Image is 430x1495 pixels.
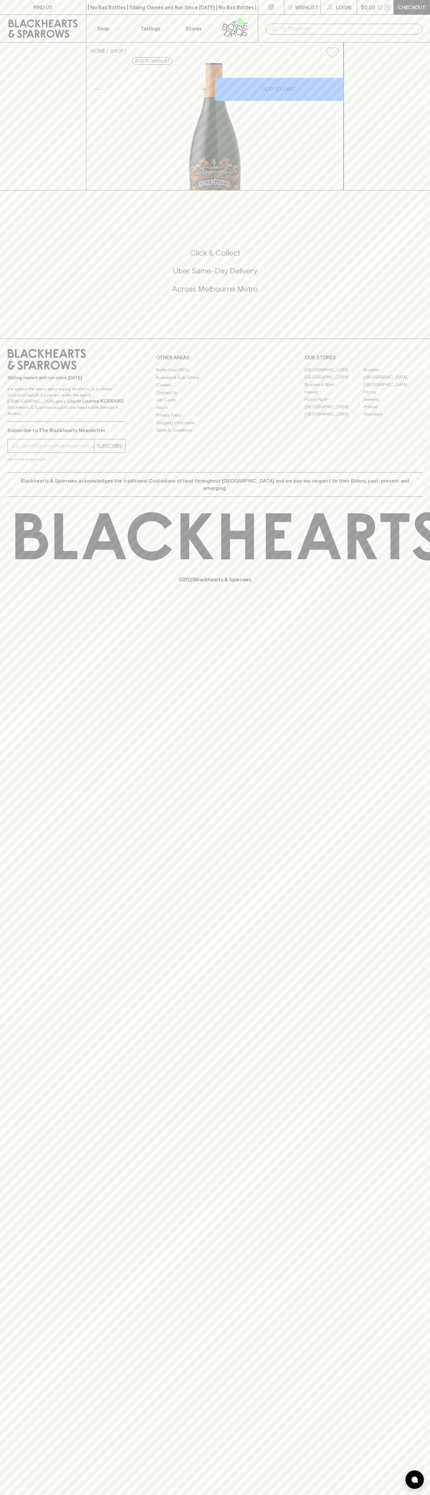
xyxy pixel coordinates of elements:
p: SUBSCRIBE [97,442,123,450]
a: Gift Cards [156,397,274,404]
h5: Click & Collect [7,248,423,258]
p: We will never spam you [7,456,125,462]
a: Business & Bulk Gifting [156,374,274,381]
p: Shop [97,25,109,32]
p: Subscribe to The Blackhearts Newsletter [7,427,125,434]
img: bubble-icon [412,1477,418,1483]
a: Privacy Policy [156,412,274,419]
a: [GEOGRAPHIC_DATA] [305,410,364,418]
p: Blackhearts & Sparrows acknowledges the traditional Custodians of land throughout [GEOGRAPHIC_DAT... [12,477,418,492]
p: OTHER AREAS [156,354,274,361]
p: ADD TO CART [263,86,296,93]
a: Geelong [364,396,423,403]
button: Add to wishlist [132,57,172,65]
a: Contact Us [156,389,274,396]
p: Stores [186,25,202,32]
a: Prahran [364,403,423,410]
button: Add to wishlist [324,45,341,61]
button: Shop [86,15,129,42]
a: HOME [91,48,105,54]
a: Elwood [305,388,364,396]
h5: Uber Same-Day Delivery [7,266,423,276]
a: Braddon [364,366,423,373]
a: Fitzroy [364,388,423,396]
p: Checkout [398,4,426,11]
p: $0.00 [361,4,376,11]
a: [GEOGRAPHIC_DATA] [364,381,423,388]
a: [GEOGRAPHIC_DATA] [305,373,364,381]
a: Thornbury [364,410,423,418]
input: e.g. jane@blackheartsandsparrows.com.au [12,441,94,451]
a: SHOP [110,48,123,54]
p: Login [336,4,351,11]
a: Shipping Information [156,419,274,426]
a: [GEOGRAPHIC_DATA] [305,366,364,373]
input: Try "Pinot noir" [280,24,418,34]
a: Careers [156,381,274,389]
h5: Across Melbourne Metro [7,284,423,294]
a: Fitzroy North [305,396,364,403]
a: [GEOGRAPHIC_DATA] [305,403,364,410]
p: Tastings [141,25,160,32]
img: 50942.png [86,63,343,190]
a: Tastings [129,15,172,42]
a: Terms & Conditions [156,427,274,434]
a: Bottle Drop FAQ's [156,366,274,374]
strong: Liquor License #32064953 [67,399,124,404]
p: Sibling owned and run since [DATE] [7,375,125,381]
p: Wishlist [295,4,318,11]
a: Brunswick West [305,381,364,388]
p: 0 [386,6,388,9]
div: Call to action block [7,223,423,326]
a: Stores [172,15,215,42]
p: It is against the law to sell or supply alcohol to, or to obtain alcohol on behalf of a person un... [7,386,125,417]
p: FIND US [34,4,53,11]
button: SUBSCRIBE [94,439,125,452]
p: OUR STORES [305,354,423,361]
a: FAQ's [156,404,274,411]
button: ADD TO CART [215,78,344,101]
a: [GEOGRAPHIC_DATA] [364,373,423,381]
